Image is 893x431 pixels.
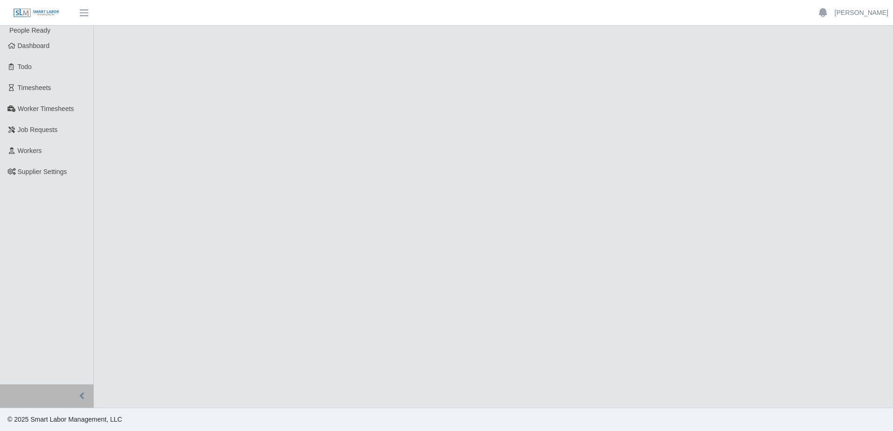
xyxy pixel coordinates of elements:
span: People Ready [9,27,50,34]
img: SLM Logo [13,8,60,18]
span: Todo [18,63,32,70]
span: © 2025 Smart Labor Management, LLC [7,416,122,423]
a: [PERSON_NAME] [835,8,888,18]
span: Worker Timesheets [18,105,74,112]
span: Timesheets [18,84,51,91]
span: Job Requests [18,126,58,133]
span: Supplier Settings [18,168,67,175]
span: Dashboard [18,42,50,49]
span: Workers [18,147,42,154]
